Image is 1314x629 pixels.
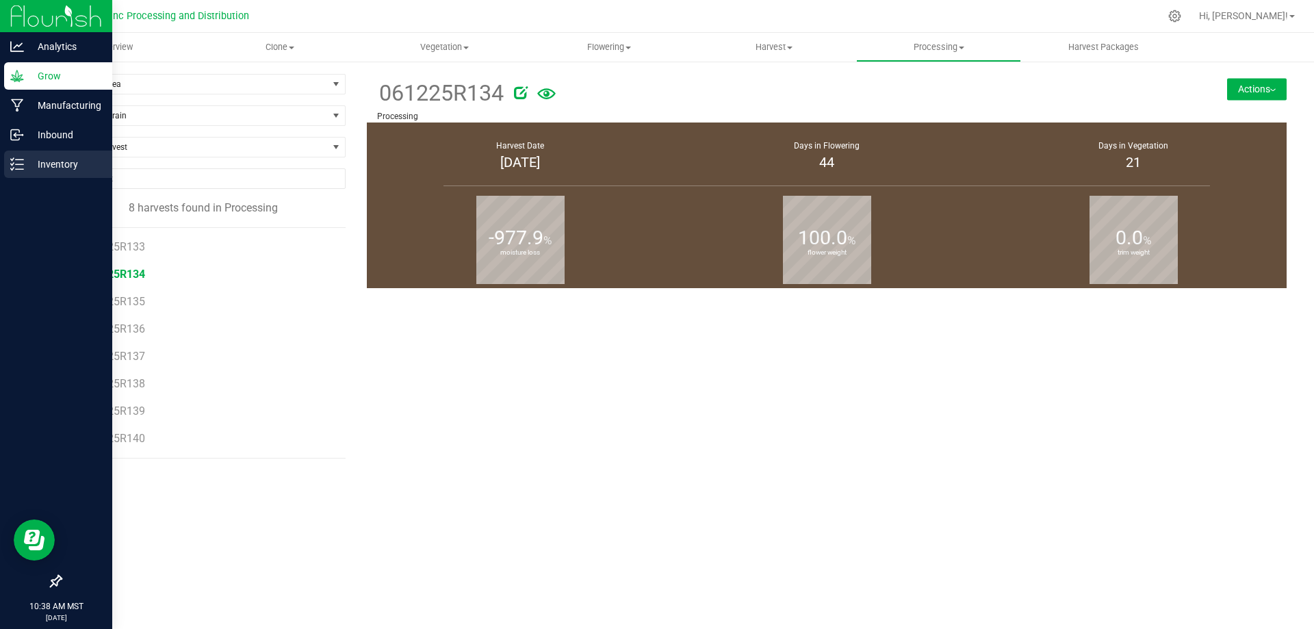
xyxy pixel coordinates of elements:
[10,157,24,171] inline-svg: Inventory
[377,123,663,190] group-info-box: Harvest Date
[1090,192,1178,314] b: trim weight
[856,33,1021,62] a: Processing
[83,405,145,418] span: 072325R139
[362,33,527,62] a: Vegetation
[377,110,1123,123] p: Processing
[10,128,24,142] inline-svg: Inbound
[83,240,145,253] span: 060525R133
[61,75,328,94] span: Filter by area
[40,10,249,22] span: Globe Farmacy Inc Processing and Distribution
[198,33,363,62] a: Clone
[60,200,346,216] div: 8 harvests found in Processing
[1227,78,1287,100] button: Actions
[377,190,663,288] group-info-box: Moisture loss %
[61,169,345,188] input: NO DATA FOUND
[10,69,24,83] inline-svg: Grow
[384,140,656,152] div: Harvest Date
[684,190,970,288] group-info-box: Flower weight %
[61,138,328,157] span: Find a Harvest
[10,99,24,112] inline-svg: Manufacturing
[83,295,145,308] span: 062025R135
[1021,33,1186,62] a: Harvest Packages
[691,140,963,152] div: Days in Flowering
[24,38,106,55] p: Analytics
[990,123,1276,190] group-info-box: Days in vegetation
[527,33,692,62] a: Flowering
[363,41,526,53] span: Vegetation
[783,192,871,314] b: flower weight
[990,190,1276,288] group-info-box: Trim weight %
[33,33,198,62] a: Overview
[14,519,55,561] iframe: Resource center
[79,41,151,53] span: Overview
[61,106,328,125] span: Filter by Strain
[83,377,145,390] span: 071525R138
[328,75,345,94] span: select
[1050,41,1157,53] span: Harvest Packages
[997,152,1270,172] div: 21
[857,41,1020,53] span: Processing
[528,41,691,53] span: Flowering
[377,77,504,110] span: 061225R134
[198,41,362,53] span: Clone
[24,127,106,143] p: Inbound
[693,41,856,53] span: Harvest
[83,322,145,335] span: 062925R136
[1166,10,1183,23] div: Manage settings
[684,123,970,190] group-info-box: Days in flowering
[83,432,145,445] span: 073125R140
[997,140,1270,152] div: Days in Vegetation
[692,33,857,62] a: Harvest
[6,613,106,623] p: [DATE]
[83,350,145,363] span: 070725R137
[1199,10,1288,21] span: Hi, [PERSON_NAME]!
[6,600,106,613] p: 10:38 AM MST
[10,40,24,53] inline-svg: Analytics
[691,152,963,172] div: 44
[24,97,106,114] p: Manufacturing
[384,152,656,172] div: [DATE]
[24,68,106,84] p: Grow
[476,192,565,314] b: moisture loss
[83,268,145,281] span: 061225R134
[24,156,106,172] p: Inventory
